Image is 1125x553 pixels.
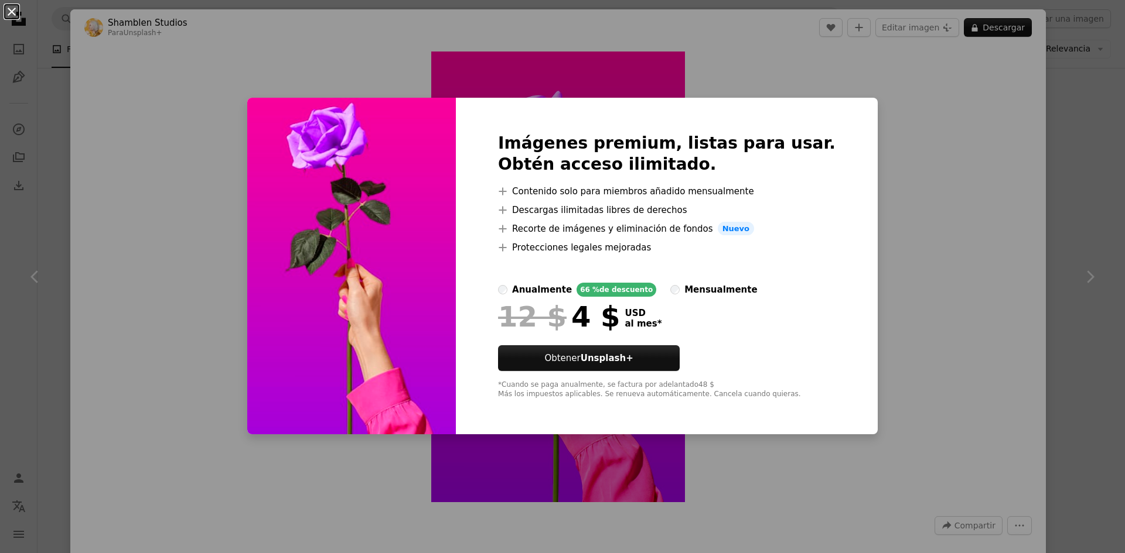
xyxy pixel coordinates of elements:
[498,133,836,175] h2: Imágenes premium, listas para usar. Obtén acceso ilimitado.
[498,222,836,236] li: Recorte de imágenes y eliminación de fondos
[670,285,680,294] input: mensualmente
[498,301,620,332] div: 4 $
[684,283,757,297] div: mensualmente
[718,222,754,236] span: Nuevo
[498,241,836,255] li: Protecciones legales mejoradas
[512,283,572,297] div: anualmente
[498,345,680,371] button: ObtenerUnsplash+
[498,301,567,332] span: 12 $
[625,308,662,318] span: USD
[625,318,662,329] span: al mes *
[247,98,456,435] img: premium_photo-1675857197830-d8b4000189ec
[498,203,836,217] li: Descargas ilimitadas libres de derechos
[498,380,836,399] div: *Cuando se paga anualmente, se factura por adelantado 48 $ Más los impuestos aplicables. Se renue...
[577,283,656,297] div: 66 % de descuento
[498,184,836,198] li: Contenido solo para miembros añadido mensualmente
[581,353,633,363] strong: Unsplash+
[498,285,507,294] input: anualmente66 %de descuento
